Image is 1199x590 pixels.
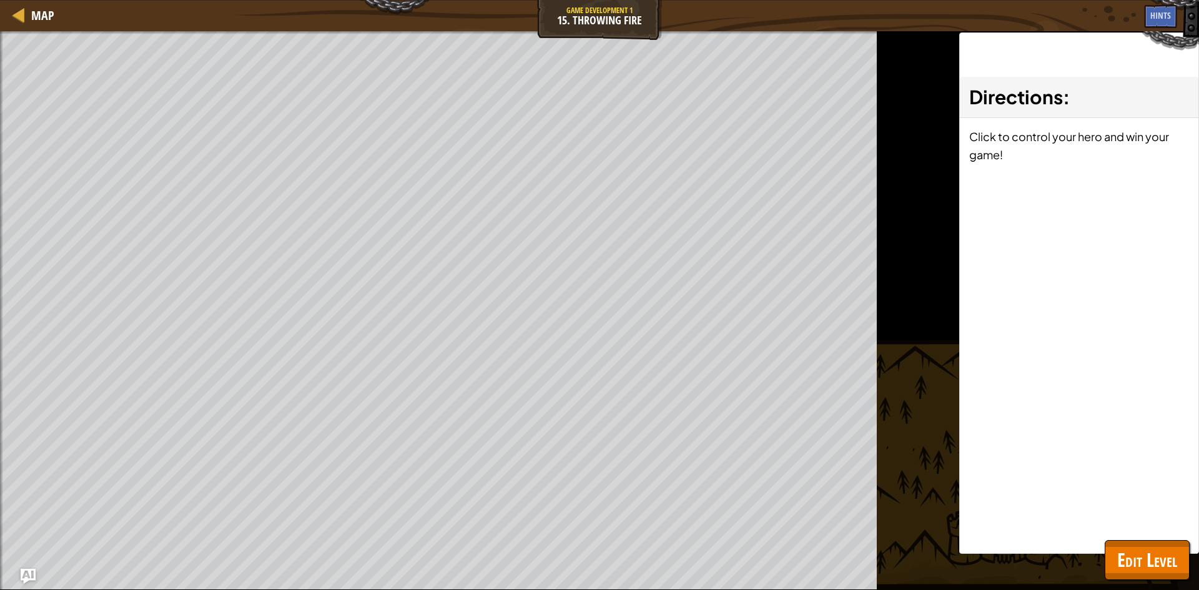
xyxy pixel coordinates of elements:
p: Click to control your hero and win your game! [969,127,1189,164]
button: Ask AI [21,569,36,584]
span: Hints [1150,9,1171,21]
span: Edit Level [1117,547,1177,573]
span: Map [31,7,54,24]
button: Edit Level [1105,540,1190,580]
h3: : [969,83,1189,111]
span: Directions [969,85,1063,109]
a: Map [25,7,54,24]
